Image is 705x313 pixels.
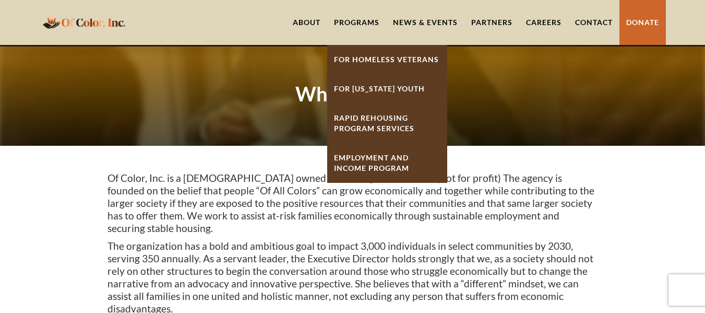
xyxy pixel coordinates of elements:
a: home [40,10,128,34]
strong: Who We Are [295,82,410,106]
a: Rapid ReHousing Program Services [327,103,447,143]
strong: Rapid ReHousing Program Services [334,113,414,133]
a: For [US_STATE] Youth [327,74,447,103]
nav: Programs [327,45,447,183]
p: Of Color, Inc. is a [DEMOGRAPHIC_DATA] owned and incorporated 501c3 (not for profit) The agency i... [107,172,598,235]
a: Employment And Income Program [327,143,447,183]
div: Programs [334,17,379,28]
a: For Homeless Veterans [327,45,447,74]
